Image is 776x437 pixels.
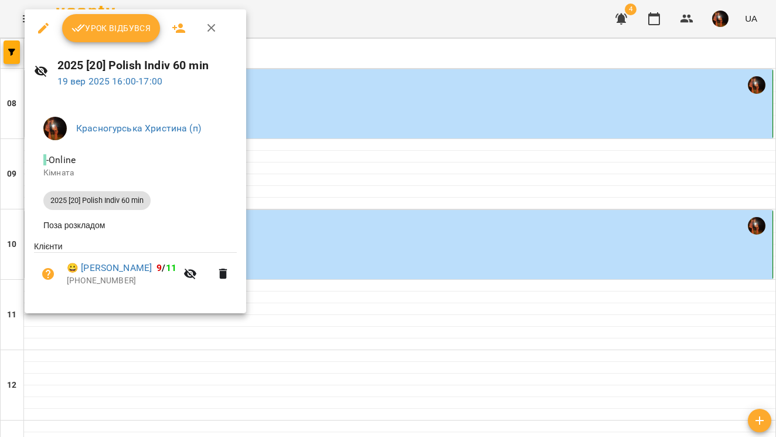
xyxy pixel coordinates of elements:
button: Візит ще не сплачено. Додати оплату? [34,260,62,288]
span: 2025 [20] Polish Indiv 60 min [43,195,151,206]
a: 19 вер 2025 16:00-17:00 [57,76,162,87]
a: 😀 [PERSON_NAME] [67,261,152,275]
span: 9 [156,262,162,273]
ul: Клієнти [34,240,237,299]
p: Кімната [43,167,227,179]
button: Урок відбувся [62,14,161,42]
span: - Online [43,154,78,165]
img: 6e701af36e5fc41b3ad9d440b096a59c.jpg [43,117,67,140]
a: Красногурська Христина (п) [76,123,201,134]
li: Поза розкладом [34,215,237,236]
h6: 2025 [20] Polish Indiv 60 min [57,56,237,74]
b: / [156,262,176,273]
p: [PHONE_NUMBER] [67,275,176,287]
span: 11 [166,262,176,273]
span: Урок відбувся [72,21,151,35]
